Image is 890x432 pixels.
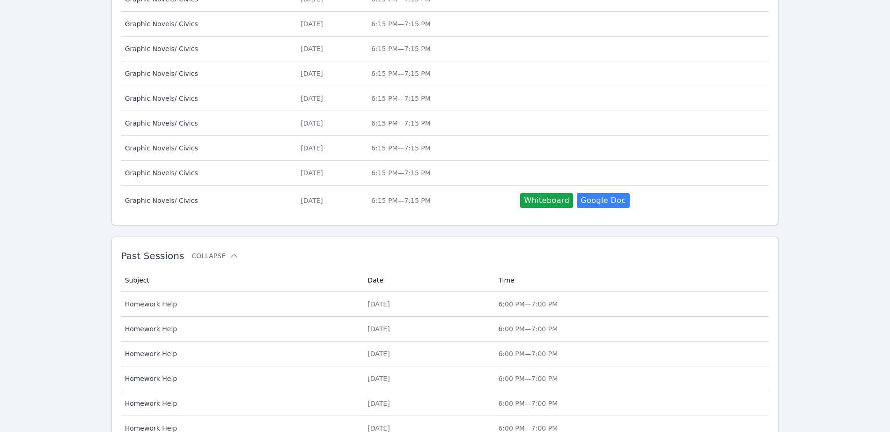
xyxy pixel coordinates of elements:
span: 6:15 PM — 7:15 PM [371,20,431,28]
tr: Graphic Novels/ Civics[DATE]6:15 PM—7:15 PM [121,37,769,61]
tr: Graphic Novels/ Civics[DATE]6:15 PM—7:15 PMWhiteboardGoogle Doc [121,186,769,216]
span: Graphic Novels/ Civics [125,44,290,53]
tr: Homework Help[DATE]6:00 PM—7:00 PM [121,342,769,366]
span: Graphic Novels/ Civics [125,94,290,103]
span: Graphic Novels/ Civics [125,19,290,29]
button: Collapse [191,251,238,261]
span: Graphic Novels/ Civics [125,168,290,178]
div: [DATE] [301,44,360,53]
span: Graphic Novels/ Civics [125,143,290,153]
div: [DATE] [301,19,360,29]
span: 6:00 PM — 7:00 PM [498,400,558,407]
tr: Homework Help[DATE]6:00 PM—7:00 PM [121,366,769,391]
span: Graphic Novels/ Civics [125,69,290,78]
span: 6:00 PM — 7:00 PM [498,375,558,382]
button: Whiteboard [520,193,573,208]
div: [DATE] [301,143,360,153]
tr: Homework Help[DATE]6:00 PM—7:00 PM [121,317,769,342]
span: 6:00 PM — 7:00 PM [498,425,558,432]
div: [DATE] [301,69,360,78]
span: Homework Help [125,399,357,408]
tr: Graphic Novels/ Civics[DATE]6:15 PM—7:15 PM [121,161,769,186]
tr: Graphic Novels/ Civics[DATE]6:15 PM—7:15 PM [121,86,769,111]
tr: Homework Help[DATE]6:00 PM—7:00 PM [121,391,769,416]
span: Past Sessions [121,250,184,261]
a: Google Doc [577,193,629,208]
span: 6:00 PM — 7:00 PM [498,350,558,358]
span: 6:15 PM — 7:15 PM [371,45,431,52]
span: Homework Help [125,349,357,358]
span: 6:15 PM — 7:15 PM [371,70,431,77]
span: Homework Help [125,374,357,383]
tr: Graphic Novels/ Civics[DATE]6:15 PM—7:15 PM [121,111,769,136]
span: Homework Help [125,299,357,309]
th: Date [362,269,493,292]
span: 6:00 PM — 7:00 PM [498,325,558,333]
div: [DATE] [301,196,360,205]
div: [DATE] [301,168,360,178]
span: 6:15 PM — 7:15 PM [371,95,431,102]
tr: Graphic Novels/ Civics[DATE]6:15 PM—7:15 PM [121,12,769,37]
div: [DATE] [301,119,360,128]
span: 6:15 PM — 7:15 PM [371,197,431,204]
tr: Homework Help[DATE]6:00 PM—7:00 PM [121,292,769,317]
tr: Graphic Novels/ Civics[DATE]6:15 PM—7:15 PM [121,136,769,161]
span: 6:15 PM — 7:15 PM [371,169,431,177]
div: [DATE] [368,299,487,309]
div: [DATE] [368,349,487,358]
span: Homework Help [125,324,357,334]
div: [DATE] [368,324,487,334]
span: 6:15 PM — 7:15 PM [371,144,431,152]
span: Graphic Novels/ Civics [125,196,290,205]
th: Time [493,269,769,292]
tr: Graphic Novels/ Civics[DATE]6:15 PM—7:15 PM [121,61,769,86]
div: [DATE] [301,94,360,103]
span: 6:00 PM — 7:00 PM [498,300,558,308]
div: [DATE] [368,399,487,408]
span: Graphic Novels/ Civics [125,119,290,128]
span: 6:15 PM — 7:15 PM [371,119,431,127]
div: [DATE] [368,374,487,383]
th: Subject [121,269,362,292]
